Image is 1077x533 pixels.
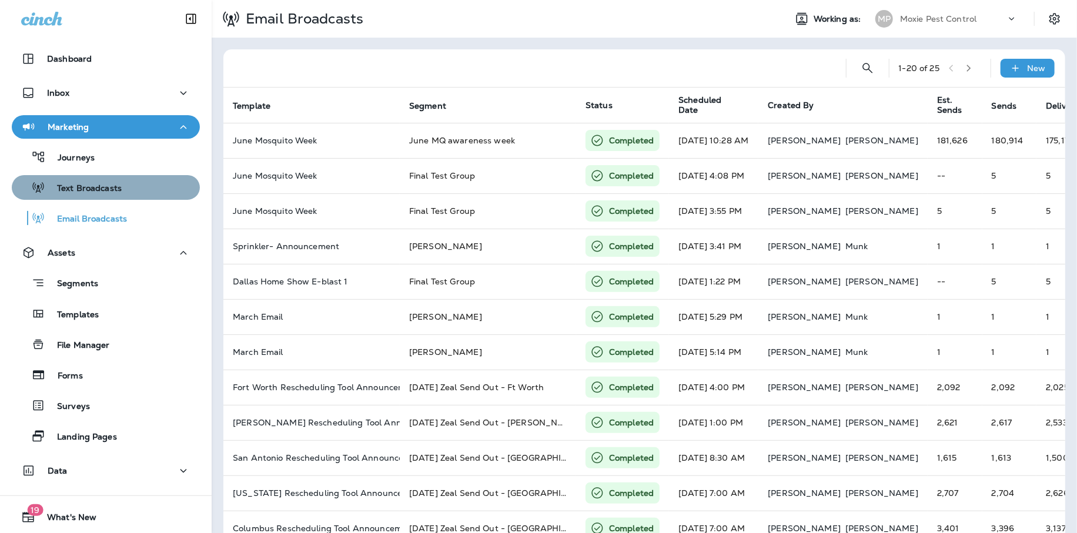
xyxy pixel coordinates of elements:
button: File Manager [12,332,200,357]
p: New [1028,63,1046,73]
p: Columbus Rescheduling Tool Announcement [233,524,390,533]
p: Completed [609,346,654,358]
p: File Manager [45,340,110,351]
td: 1 [982,299,1037,334]
p: [PERSON_NAME] [768,277,841,286]
td: [DATE] 4:08 PM [669,158,758,193]
span: Est. Sends [937,95,962,115]
p: June Mosquito Week [233,206,390,216]
span: Template [233,101,270,111]
button: Segments [12,270,200,296]
button: Inbox [12,81,200,105]
p: Sprinkler- Announcement [233,242,390,251]
span: Created By [768,100,814,110]
div: MP [875,10,893,28]
span: Jason Testing [409,347,482,357]
td: 2,617 [982,405,1037,440]
p: [PERSON_NAME] [768,171,841,180]
p: [PERSON_NAME] [768,524,841,533]
p: Completed [609,135,654,146]
p: Completed [609,417,654,428]
p: March Email [233,312,390,321]
button: Search Email Broadcasts [856,56,879,80]
td: 1 [928,334,982,370]
button: Settings [1044,8,1065,29]
button: Surveys [12,393,200,418]
p: Completed [609,240,654,252]
p: [PERSON_NAME] [845,524,918,533]
span: Final Test Group [409,170,475,181]
p: Completed [609,276,654,287]
button: Email Broadcasts [12,206,200,230]
p: [PERSON_NAME] [845,206,918,216]
span: What's New [35,512,96,527]
td: 2,621 [928,405,982,440]
p: San Antonio Rescheduling Tool Announcement [233,453,390,462]
button: Forms [12,363,200,387]
td: 5 [982,193,1037,229]
p: Completed [609,452,654,464]
p: June Mosquito Week [233,136,390,145]
span: Jason Testing [409,241,482,252]
p: Completed [609,487,654,499]
td: [DATE] 1:00 PM [669,405,758,440]
span: May 2024 Zeal Send Out - Ft Worth [409,382,544,393]
p: Fort Worth Rescheduling Tool Announcement [233,383,390,392]
button: Data [12,459,200,482]
td: 1 [982,334,1037,370]
button: Marketing [12,115,200,139]
p: Templates [45,310,99,321]
p: [PERSON_NAME] [845,488,918,498]
p: Landing Pages [45,432,117,443]
p: Dashboard [47,54,92,63]
p: Moxie Pest Control [900,14,977,24]
td: [DATE] 4:00 PM [669,370,758,405]
p: Dallas Home Show E-blast 1 [233,277,390,286]
span: May 2024 Zeal Send Out - Stafford [409,417,580,428]
button: Assets [12,241,200,264]
td: [DATE] 10:28 AM [669,123,758,158]
span: May 2024 Zeal Send Out - Southern Maryland [409,488,648,498]
td: 2,092 [982,370,1037,405]
td: 2,704 [982,475,1037,511]
span: Sends [992,101,1017,111]
p: Completed [609,311,654,323]
p: Marketing [48,122,89,132]
span: Final Test Group [409,276,475,287]
p: Email Broadcasts [241,10,363,28]
span: Est. Sends [937,95,978,115]
td: 1 [928,229,982,264]
td: [DATE] 3:55 PM [669,193,758,229]
p: [PERSON_NAME] [845,453,918,462]
td: 1,613 [982,440,1037,475]
p: Munk [845,347,868,357]
span: Template [233,100,286,111]
p: [PERSON_NAME] [768,418,841,427]
p: Segments [45,279,98,290]
span: Final Test Group [409,206,475,216]
button: Dashboard [12,47,200,71]
p: Assets [48,248,75,257]
td: 5 [982,264,1037,299]
p: [PERSON_NAME] [768,136,841,145]
button: 19What's New [12,505,200,529]
span: Jason Testing [409,311,482,322]
p: Munk [845,312,868,321]
p: March Email [233,347,390,357]
td: 181,626 [928,123,982,158]
span: 19 [27,504,43,516]
td: 180,914 [982,123,1037,158]
span: May 2024 Zeal Send Out - San Antonio [409,452,599,463]
td: 2,092 [928,370,982,405]
p: [PERSON_NAME] [845,136,918,145]
p: [PERSON_NAME] [845,418,918,427]
p: [PERSON_NAME] [768,347,841,357]
p: Forms [46,371,83,382]
td: [DATE] 8:30 AM [669,440,758,475]
p: [PERSON_NAME] [768,383,841,392]
button: Collapse Sidebar [175,7,208,31]
td: 1,615 [928,440,982,475]
span: Status [586,100,613,110]
td: 5 [928,193,982,229]
td: 5 [982,158,1037,193]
